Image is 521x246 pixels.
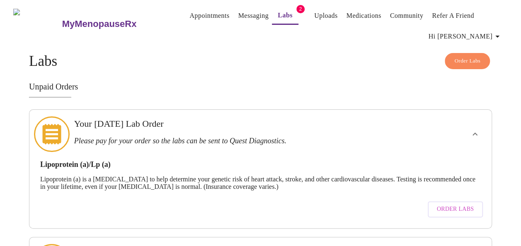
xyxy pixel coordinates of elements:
[425,28,506,45] button: Hi [PERSON_NAME]
[311,7,341,24] button: Uploads
[432,10,474,22] a: Refer a Friend
[296,5,305,13] span: 2
[278,10,293,21] a: Labs
[29,82,492,92] h3: Unpaid Orders
[465,124,485,144] button: show more
[429,7,477,24] button: Refer a Friend
[390,10,424,22] a: Community
[347,10,381,22] a: Medications
[186,7,233,24] button: Appointments
[40,176,481,191] p: Lipoprotein (a) is a [MEDICAL_DATA] to help determine your genetic risk of heart attack, stroke, ...
[445,53,490,69] button: Order Labs
[314,10,338,22] a: Uploads
[426,197,485,222] a: Order Labs
[437,204,474,215] span: Order Labs
[235,7,272,24] button: Messaging
[74,137,402,145] h3: Please pay for your order so the labs can be sent to Quest Diagnostics.
[429,31,502,42] span: Hi [PERSON_NAME]
[238,10,269,22] a: Messaging
[454,56,480,66] span: Order Labs
[387,7,427,24] button: Community
[40,160,481,169] h3: Lipoprotein (a)/Lp (a)
[13,9,61,40] img: MyMenopauseRx Logo
[61,10,170,39] a: MyMenopauseRx
[29,53,492,70] h4: Labs
[189,10,229,22] a: Appointments
[272,7,298,25] button: Labs
[428,201,483,217] button: Order Labs
[343,7,385,24] button: Medications
[62,19,137,29] h3: MyMenopauseRx
[74,118,402,129] h3: Your [DATE] Lab Order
